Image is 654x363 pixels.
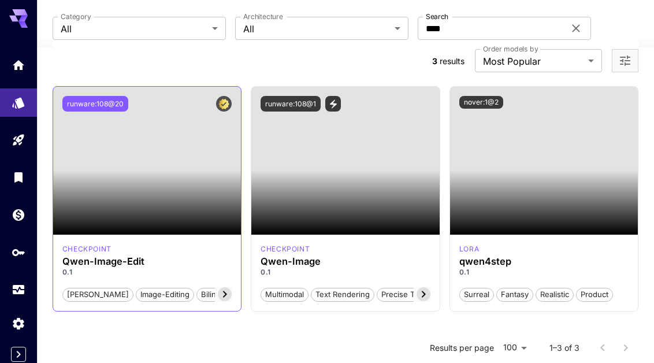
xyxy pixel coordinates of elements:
[62,244,112,254] div: qwen_image_edit
[61,12,91,21] label: Category
[62,244,112,254] p: checkpoint
[243,22,390,36] span: All
[261,244,310,254] p: checkpoint
[62,256,232,267] h3: Qwen-Image-Edit
[460,289,493,301] span: Surreal
[483,44,538,54] label: Order models by
[430,342,494,354] p: Results per page
[136,289,194,301] span: image-editing
[576,287,613,302] button: Product
[459,244,479,254] p: lora
[12,58,25,72] div: Home
[136,287,194,302] button: image-editing
[426,12,448,21] label: Search
[12,245,25,260] div: API Keys
[12,92,25,106] div: Models
[261,244,310,254] div: Qwen Image
[61,22,207,36] span: All
[459,267,629,277] p: 0.1
[243,12,283,21] label: Architecture
[196,287,254,302] button: bilingual-text
[311,287,374,302] button: Text rendering
[432,56,437,66] span: 3
[497,289,533,301] span: Fantasy
[618,54,632,68] button: Open more filters
[377,287,430,302] button: Precise text
[62,96,128,112] button: runware:108@20
[261,96,321,112] button: runware:108@1
[459,244,479,254] div: Qwen Image
[459,256,629,267] h3: qwen4step
[499,339,531,356] div: 100
[216,96,232,112] button: Certified Model – Vetted for best performance and includes a commercial license.
[12,170,25,184] div: Library
[311,289,374,301] span: Text rendering
[536,289,573,301] span: Realistic
[11,347,26,362] button: Expand sidebar
[12,316,25,331] div: Settings
[197,289,253,301] span: bilingual-text
[62,287,133,302] button: [PERSON_NAME]
[483,54,584,68] span: Most Popular
[440,56,465,66] span: results
[63,289,133,301] span: [PERSON_NAME]
[325,96,341,112] button: View trigger words
[377,289,429,301] span: Precise text
[549,342,579,354] p: 1–3 of 3
[496,287,533,302] button: Fantasy
[261,287,309,302] button: Multimodal
[12,208,25,222] div: Wallet
[12,129,25,144] div: Playground
[62,267,232,277] p: 0.1
[536,287,574,302] button: Realistic
[12,283,25,297] div: Usage
[459,287,494,302] button: Surreal
[261,256,430,267] h3: Qwen-Image
[577,289,612,301] span: Product
[459,96,503,109] button: nover:1@2
[261,289,308,301] span: Multimodal
[261,267,430,277] p: 0.1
